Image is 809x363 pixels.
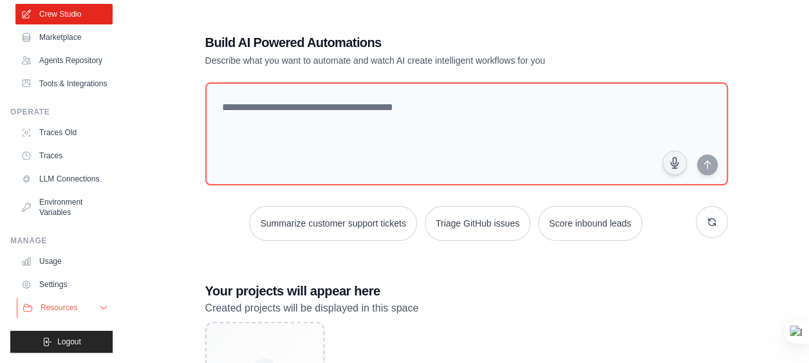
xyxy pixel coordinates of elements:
[205,282,728,300] h3: Your projects will appear here
[538,206,642,241] button: Score inbound leads
[249,206,416,241] button: Summarize customer support tickets
[205,300,728,317] p: Created projects will be displayed in this space
[15,145,113,166] a: Traces
[15,4,113,24] a: Crew Studio
[10,107,113,117] div: Operate
[15,122,113,143] a: Traces Old
[662,151,687,175] button: Click to speak your automation idea
[15,251,113,272] a: Usage
[696,206,728,238] button: Get new suggestions
[205,54,638,67] p: Describe what you want to automate and watch AI create intelligent workflows for you
[17,297,114,318] button: Resources
[10,236,113,246] div: Manage
[745,301,809,363] iframe: Chat Widget
[57,337,81,347] span: Logout
[15,169,113,189] a: LLM Connections
[425,206,530,241] button: Triage GitHub issues
[15,73,113,94] a: Tools & Integrations
[15,50,113,71] a: Agents Repository
[15,27,113,48] a: Marketplace
[15,192,113,223] a: Environment Variables
[10,331,113,353] button: Logout
[205,33,638,51] h1: Build AI Powered Automations
[41,302,77,313] span: Resources
[15,274,113,295] a: Settings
